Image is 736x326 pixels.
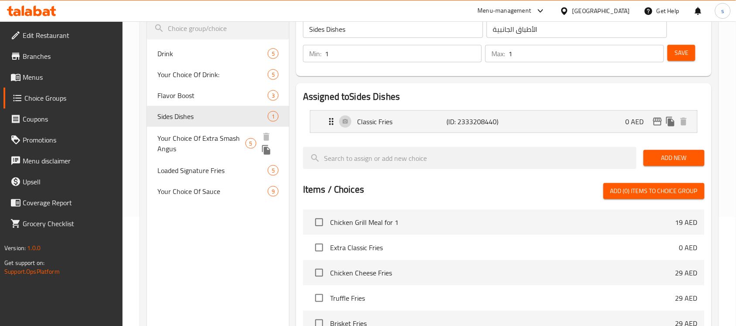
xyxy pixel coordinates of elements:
[677,115,690,128] button: delete
[668,45,695,61] button: Save
[23,156,116,166] span: Menu disclaimer
[310,264,328,282] span: Select choice
[23,177,116,187] span: Upsell
[260,143,273,156] button: duplicate
[3,192,123,213] a: Coverage Report
[3,150,123,171] a: Menu disclaimer
[268,111,279,122] div: Choices
[147,64,289,85] div: Your Choice Of Drink:5
[268,186,279,197] div: Choices
[675,217,698,228] p: 19 AED
[721,6,724,16] span: s
[147,43,289,64] div: Drink5
[644,150,705,166] button: Add New
[626,116,651,127] p: 0 AED
[679,242,698,253] p: 0 AED
[675,48,688,58] span: Save
[157,165,268,176] span: Loaded Signature Fries
[147,85,289,106] div: Flavor Boost3
[147,106,289,127] div: Sides Dishes1
[24,93,116,103] span: Choice Groups
[268,92,278,100] span: 3
[157,90,268,101] span: Flavor Boost
[3,88,123,109] a: Choice Groups
[260,130,273,143] button: delete
[330,268,675,278] span: Chicken Cheese Fries
[147,127,289,160] div: Your Choice Of Extra Smash Angus5deleteduplicate
[23,72,116,82] span: Menus
[357,116,446,127] p: Classic Fries
[310,213,328,231] span: Select choice
[603,183,705,199] button: Add (0) items to choice group
[491,48,505,59] p: Max:
[4,266,60,277] a: Support.OpsPlatform
[4,242,26,254] span: Version:
[268,112,278,121] span: 1
[310,289,328,307] span: Select choice
[246,139,256,148] span: 5
[651,153,698,163] span: Add New
[303,183,364,196] h2: Items / Choices
[23,135,116,145] span: Promotions
[330,293,675,303] span: Truffle Fries
[157,111,268,122] span: Sides Dishes
[268,187,278,196] span: 9
[157,69,268,80] span: Your Choice Of Drink:
[268,48,279,59] div: Choices
[3,129,123,150] a: Promotions
[675,293,698,303] p: 29 AED
[309,48,321,59] p: Min:
[303,90,705,103] h2: Assigned to Sides Dishes
[651,115,664,128] button: edit
[147,160,289,181] div: Loaded Signature Fries5
[330,242,679,253] span: Extra Classic Fries
[3,213,123,234] a: Grocery Checklist
[3,25,123,46] a: Edit Restaurant
[23,218,116,229] span: Grocery Checklist
[3,46,123,67] a: Branches
[664,115,677,128] button: duplicate
[572,6,630,16] div: [GEOGRAPHIC_DATA]
[330,217,675,228] span: Chicken Grill Meal for 1
[157,133,245,154] span: Your Choice Of Extra Smash Angus
[147,17,289,40] input: search
[4,257,44,268] span: Get support on:
[3,67,123,88] a: Menus
[303,147,637,169] input: search
[268,71,278,79] span: 5
[23,51,116,61] span: Branches
[157,48,268,59] span: Drink
[157,186,268,197] span: Your Choice Of Sauce
[27,242,41,254] span: 1.0.0
[675,268,698,278] p: 29 AED
[23,30,116,41] span: Edit Restaurant
[610,186,698,197] span: Add (0) items to choice group
[303,107,705,136] li: Expand
[23,114,116,124] span: Coupons
[3,109,123,129] a: Coupons
[268,166,278,175] span: 5
[3,171,123,192] a: Upsell
[268,50,278,58] span: 5
[478,6,532,16] div: Menu-management
[310,238,328,257] span: Select choice
[147,181,289,202] div: Your Choice Of Sauce9
[23,197,116,208] span: Coverage Report
[446,116,506,127] p: (ID: 2333208440)
[310,111,697,132] div: Expand
[245,138,256,149] div: Choices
